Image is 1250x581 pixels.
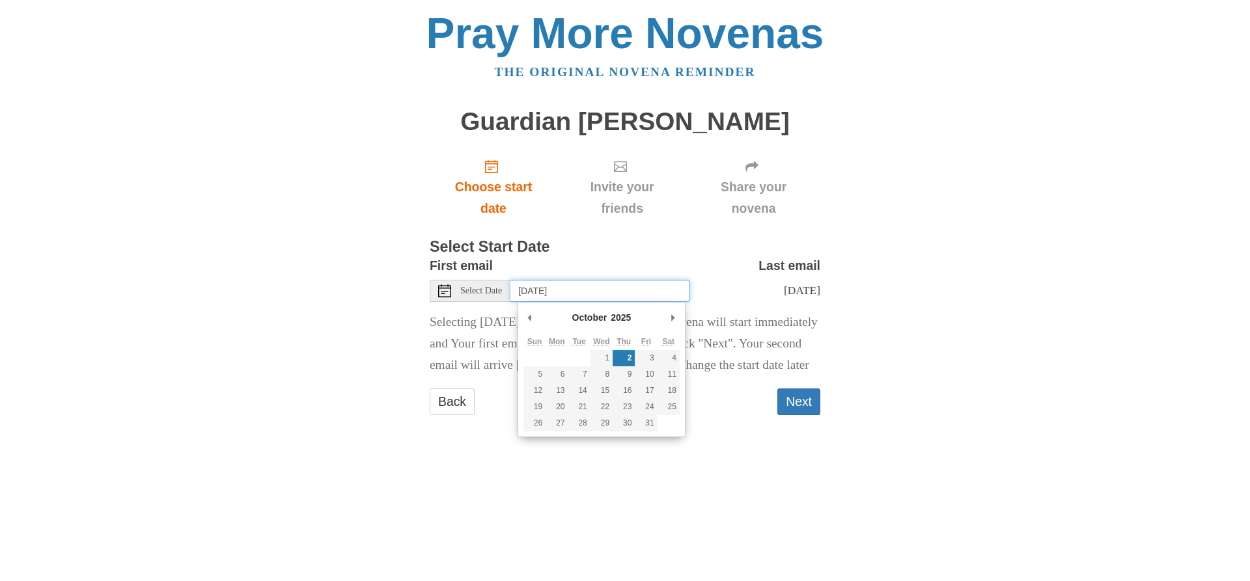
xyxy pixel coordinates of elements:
[635,415,657,431] button: 31
[546,415,568,431] button: 27
[426,9,824,57] a: Pray More Novenas
[523,308,536,327] button: Previous Month
[523,366,546,383] button: 5
[590,366,613,383] button: 8
[658,350,680,366] button: 4
[443,176,544,219] span: Choose start date
[777,388,820,415] button: Next
[658,383,680,399] button: 18
[613,415,635,431] button: 30
[527,337,542,346] abbr: Sunday
[430,239,820,256] h3: Select Start Date
[430,255,493,277] label: First email
[590,350,613,366] button: 1
[590,415,613,431] button: 29
[430,108,820,136] h1: Guardian [PERSON_NAME]
[430,148,557,226] a: Choose start date
[523,399,546,415] button: 19
[658,399,680,415] button: 25
[460,286,502,295] span: Select Date
[667,308,680,327] button: Next Month
[572,337,585,346] abbr: Tuesday
[495,65,756,79] a: The original novena reminder
[758,255,820,277] label: Last email
[635,383,657,399] button: 17
[613,383,635,399] button: 16
[557,148,687,226] div: Click "Next" to confirm your start date first.
[662,337,674,346] abbr: Saturday
[549,337,565,346] abbr: Monday
[641,337,651,346] abbr: Friday
[568,415,590,431] button: 28
[510,280,690,302] input: Use the arrow keys to pick a date
[784,284,820,297] span: [DATE]
[570,176,674,219] span: Invite your friends
[613,399,635,415] button: 23
[568,366,590,383] button: 7
[546,383,568,399] button: 13
[523,383,546,399] button: 12
[617,337,631,346] abbr: Thursday
[613,350,635,366] button: 2
[430,388,475,415] a: Back
[658,366,680,383] button: 11
[546,366,568,383] button: 6
[687,148,820,226] div: Click "Next" to confirm your start date first.
[635,399,657,415] button: 24
[546,399,568,415] button: 20
[635,366,657,383] button: 10
[590,399,613,415] button: 22
[568,399,590,415] button: 21
[609,308,633,327] div: 2025
[613,366,635,383] button: 9
[430,312,820,376] p: Selecting [DATE] as the start date means Your novena will start immediately and Your first email ...
[590,383,613,399] button: 15
[568,383,590,399] button: 14
[700,176,807,219] span: Share your novena
[593,337,609,346] abbr: Wednesday
[523,415,546,431] button: 26
[635,350,657,366] button: 3
[570,308,609,327] div: October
